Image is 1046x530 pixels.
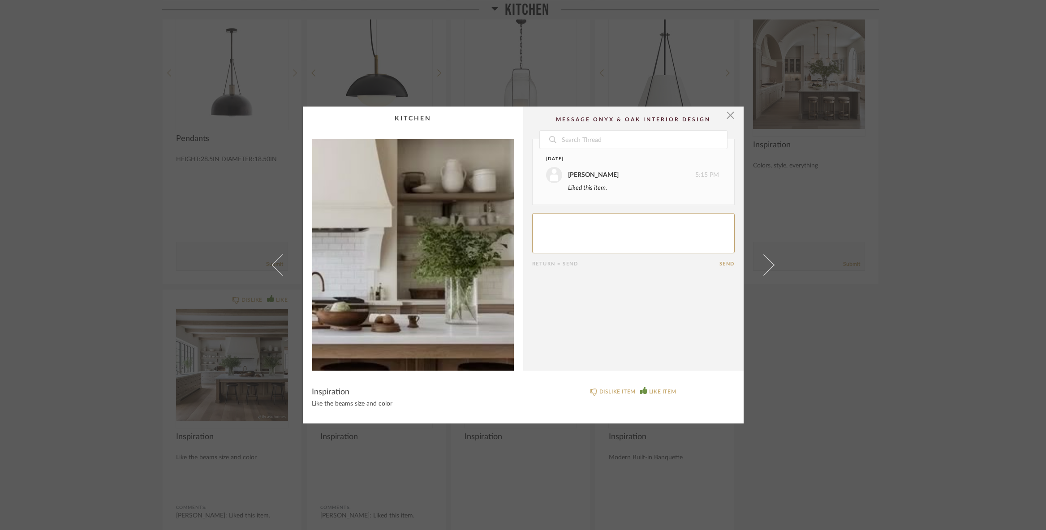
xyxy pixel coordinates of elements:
[649,387,676,396] div: LIKE ITEM
[312,139,514,371] div: 0
[312,387,349,397] span: Inspiration
[561,131,727,149] input: Search Thread
[719,261,735,267] button: Send
[312,401,514,408] div: Like the beams size and color
[568,183,719,193] div: Liked this item.
[546,156,702,162] div: [DATE]
[312,139,514,371] img: e1f818e6-409b-4bf1-a62a-df3bff652b7f_1000x1000.jpg
[546,167,719,183] div: 5:15 PM
[599,387,636,396] div: DISLIKE ITEM
[722,107,740,124] button: Close
[532,261,719,267] div: Return = Send
[568,170,619,180] div: [PERSON_NAME]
